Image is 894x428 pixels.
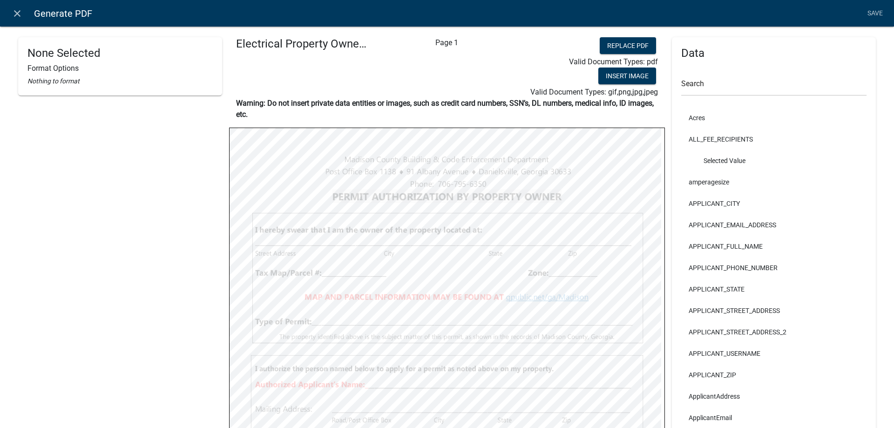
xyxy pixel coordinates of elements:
span: Page 1 [435,38,458,47]
li: ApplicantAddress [681,386,867,407]
li: Acres [681,107,867,129]
li: APPLICANT_STATE [681,279,867,300]
li: APPLICANT_STREET_ADDRESS [681,300,867,321]
span: Valid Document Types: gif,png,jpg,jpeg [530,88,658,96]
h4: None Selected [27,47,213,60]
li: APPLICANT_FULL_NAME [681,236,867,257]
p: Warning: Do not insert private data entities or images, such as credit card numbers, SSN’s, DL nu... [236,98,658,120]
i: Nothing to format [27,77,80,85]
h4: Data [681,47,867,60]
a: Save [863,5,887,22]
button: Insert Image [598,68,656,84]
li: APPLICANT_CITY [681,193,867,214]
li: amperagesize [681,171,867,193]
h4: Electrical Property Owner Authorization Form.pdf [236,37,367,51]
li: APPLICANT_ZIP [681,364,867,386]
li: APPLICANT_PHONE_NUMBER [681,257,867,279]
button: Replace PDF [600,37,656,54]
h6: Format Options [27,64,213,73]
span: Valid Document Types: pdf [569,57,658,66]
i: close [12,8,23,19]
li: APPLICANT_EMAIL_ADDRESS [681,214,867,236]
span: Generate PDF [34,4,92,23]
li: Selected Value [681,150,867,171]
li: APPLICANT_STREET_ADDRESS_2 [681,321,867,343]
li: APPLICANT_USERNAME [681,343,867,364]
li: ALL_FEE_RECIPIENTS [681,129,867,150]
